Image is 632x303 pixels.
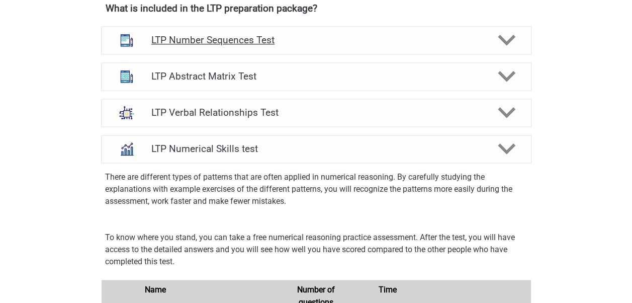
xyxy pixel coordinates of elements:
img: analogieen [114,100,140,126]
p: To know where you stand, you can take a free numerical reasoning practice assessment. After the t... [105,232,527,268]
img: cijferreeksen [114,27,140,53]
img: numeriek redeneren [114,136,140,162]
p: There are different types of patterns that are often applied in numerical reasoning. By carefully... [105,171,527,207]
a: Number series LTP Number Sequences Test [97,26,535,54]
a: Analogies LTP Verbal Relationships Test [97,99,535,127]
img: abstracte matrices [114,63,140,90]
a: Abstract matrices LTP Abstract Matrix Test [97,62,535,91]
h4: LTP Number Sequences Test [151,34,481,46]
h4: LTP Numerical Skills test [151,143,481,155]
h4: What is included in the LTP preparation package? [106,3,527,14]
h4: LTP Verbal Relationships Test [151,107,481,118]
a: numerical reasoning LTP Numerical Skills test [97,135,535,163]
h4: LTP Abstract Matrix Test [151,70,481,82]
